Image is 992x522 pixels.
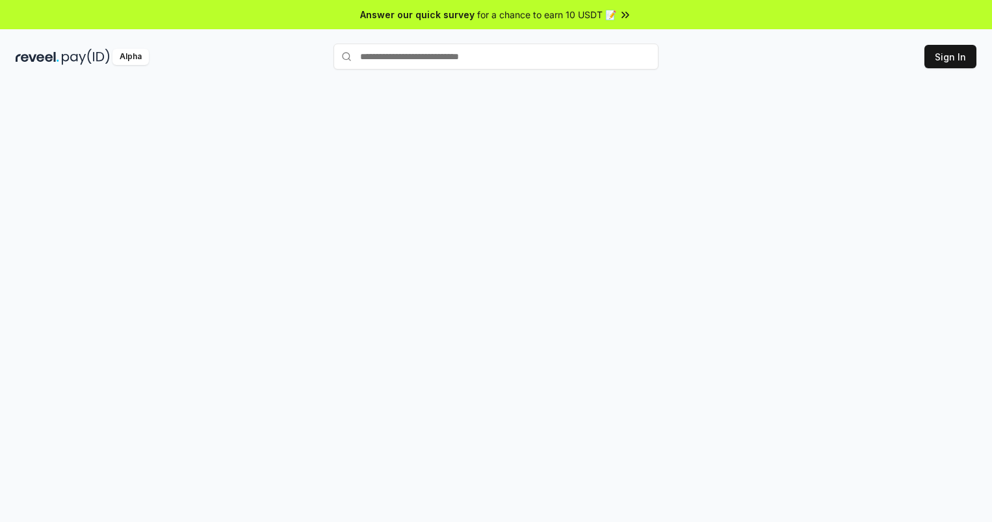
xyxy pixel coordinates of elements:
div: Alpha [112,49,149,65]
img: reveel_dark [16,49,59,65]
img: pay_id [62,49,110,65]
span: Answer our quick survey [360,8,475,21]
button: Sign In [924,45,976,68]
span: for a chance to earn 10 USDT 📝 [477,8,616,21]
